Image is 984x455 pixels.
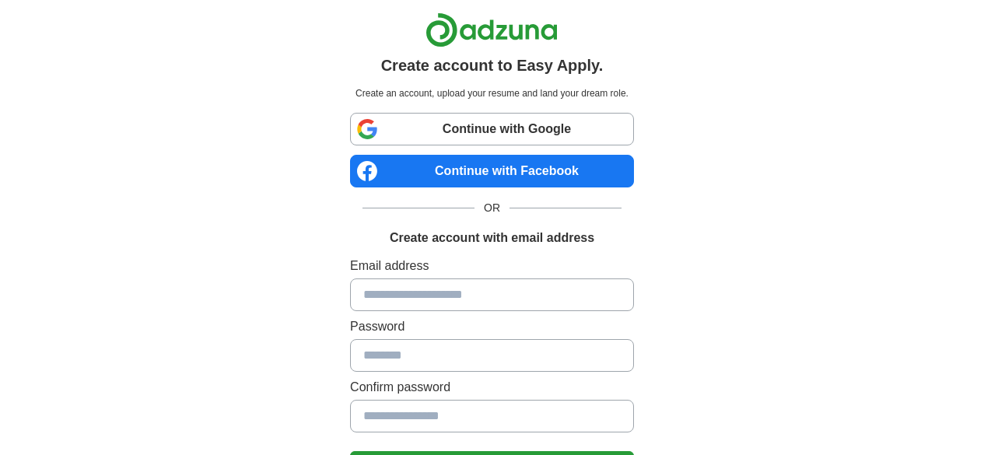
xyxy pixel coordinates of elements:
[350,155,634,187] a: Continue with Facebook
[474,200,510,216] span: OR
[390,229,594,247] h1: Create account with email address
[350,378,634,397] label: Confirm password
[425,12,558,47] img: Adzuna logo
[350,113,634,145] a: Continue with Google
[381,54,604,77] h1: Create account to Easy Apply.
[350,317,634,336] label: Password
[350,257,634,275] label: Email address
[353,86,631,100] p: Create an account, upload your resume and land your dream role.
